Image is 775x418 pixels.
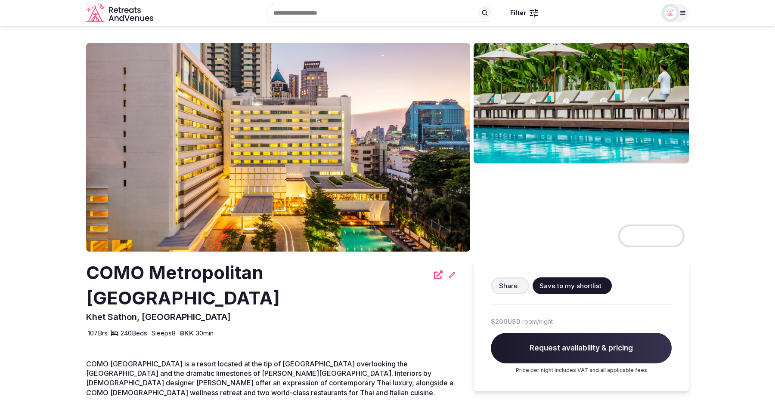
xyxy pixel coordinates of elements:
[499,281,518,290] span: Share
[86,3,155,23] a: Visit the homepage
[533,277,612,294] button: Save to my shortlist
[474,43,689,163] img: Venue gallery photo
[510,9,526,17] span: Filter
[121,329,147,338] span: 240 Beds
[522,317,553,326] span: room/night
[539,281,601,290] span: Save to my shortlist
[195,329,214,338] span: 30 min
[86,360,453,397] span: COMO [GEOGRAPHIC_DATA] is a resort located at the tip of [GEOGRAPHIC_DATA] overlooking the [GEOGR...
[491,333,672,364] span: Request availability & pricing
[491,317,521,326] span: $200 USD
[86,43,470,252] img: Venue cover photo
[86,312,231,322] span: Khet Sathon, [GEOGRAPHIC_DATA]
[152,329,176,338] span: Sleeps 8
[491,367,672,374] p: Price per night includes VAT and all applicable fees
[86,260,429,311] h2: COMO Metropolitan [GEOGRAPHIC_DATA]
[474,167,580,252] img: Venue gallery photo
[583,167,689,252] img: Venue gallery photo
[491,277,529,294] button: Share
[180,329,194,337] a: BKK
[86,3,155,23] svg: Retreats and Venues company logo
[88,329,108,338] span: 107 Brs
[664,7,676,19] img: Matt Grant Oakes
[618,224,685,247] button: View all photos
[505,5,544,21] button: Filter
